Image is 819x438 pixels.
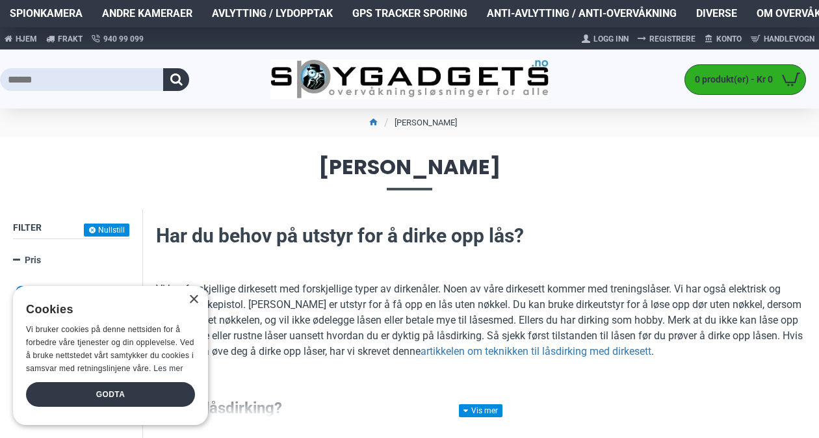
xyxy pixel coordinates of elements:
div: Godta [26,382,195,407]
span: 0 produkt(er) - Kr 0 [685,73,776,86]
a: 0 produkt(er) - Kr 0 [685,65,805,94]
a: Les mer, opens a new window [153,364,183,373]
span: Andre kameraer [102,6,192,21]
a: Handlevogn [746,29,819,49]
a: artikkelen om teknikken til låsdirking med dirkesett [421,344,651,359]
span: Handlevogn [764,33,814,45]
span: Frakt [58,33,83,45]
span: Filter [13,222,42,233]
span: Konto [716,33,742,45]
button: Nullstill [84,224,129,237]
a: Pris [13,249,129,272]
a: Logg Inn [577,29,633,49]
h2: Har du behov på utstyr for å dirke opp lås? [156,222,806,250]
span: Registrere [649,33,695,45]
span: Logg Inn [593,33,629,45]
a: Konto [700,29,746,49]
div: Close [188,295,198,305]
h3: Hva er låsdirking? [156,398,806,420]
img: SpyGadgets.no [270,59,549,99]
span: 940 99 099 [103,33,144,45]
span: Spionkamera [10,6,83,21]
span: Vi bruker cookies på denne nettsiden for å forbedre våre tjenester og din opplevelse. Ved å bruke... [26,325,194,372]
span: Diverse [696,6,737,21]
span: Anti-avlytting / Anti-overvåkning [487,6,677,21]
span: [PERSON_NAME] [13,157,806,190]
span: Hjem [16,33,37,45]
div: Cookies [26,296,187,324]
a: Frakt [42,27,87,50]
a: Registrere [633,29,700,49]
p: Vi har forskjellige dirkesett med forskjellige typer av dirkenåler. Noen av våre dirkesett kommer... [156,281,806,359]
span: Avlytting / Lydopptak [212,6,333,21]
span: GPS Tracker Sporing [352,6,467,21]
